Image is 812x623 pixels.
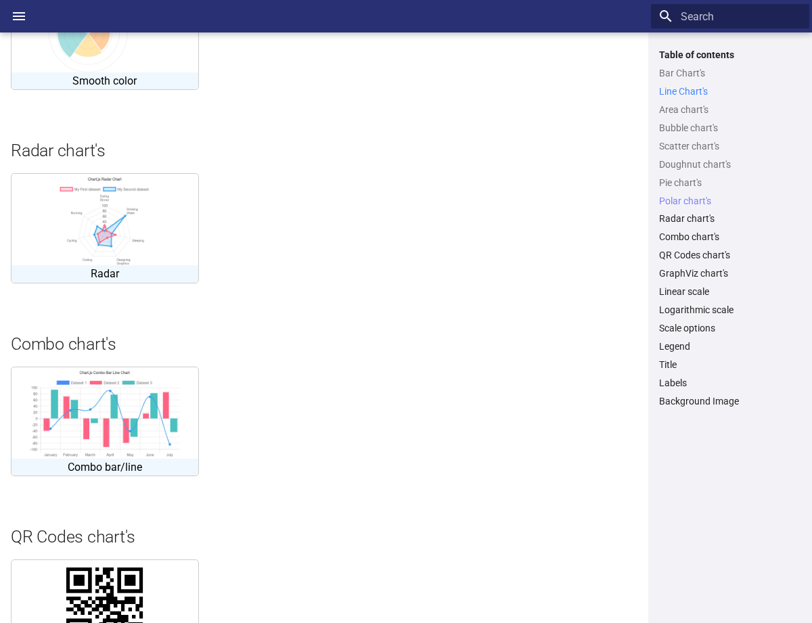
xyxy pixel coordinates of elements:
input: Search [651,4,809,28]
nav: Table of contents [651,49,809,407]
a: Pie chart's [659,177,801,189]
a: Radar [11,173,199,283]
a: Radar chart's [659,212,801,225]
a: Background Image [659,395,801,407]
a: Polar chart's [659,195,801,207]
a: Scale options [659,322,801,334]
a: Area chart's [659,103,801,116]
a: Combo chart's [659,231,801,243]
a: Scatter chart's [659,140,801,152]
a: Title [659,359,801,371]
h2: Combo chart's [11,332,637,356]
a: Logarithmic scale [659,304,801,316]
a: Labels [659,377,801,389]
a: Bar Chart's [659,67,801,79]
label: Table of contents [651,49,809,61]
a: Bubble chart's [659,122,801,134]
h2: Radar chart's [11,139,637,162]
a: QR Codes chart's [659,249,801,261]
img: 2.8.0 [28,174,181,265]
p: Combo bar/line [12,459,198,476]
a: Legend [659,340,801,352]
a: GraphViz chart's [659,267,801,279]
a: Combo bar/line [11,367,199,477]
p: Radar [12,265,198,283]
a: Line Chart's [659,85,801,97]
h2: QR Codes chart's [11,525,637,549]
a: Doughnut chart's [659,158,801,170]
a: Linear scale [659,285,801,298]
img: 2.8.0 [28,367,181,459]
p: Smooth color [12,72,198,90]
